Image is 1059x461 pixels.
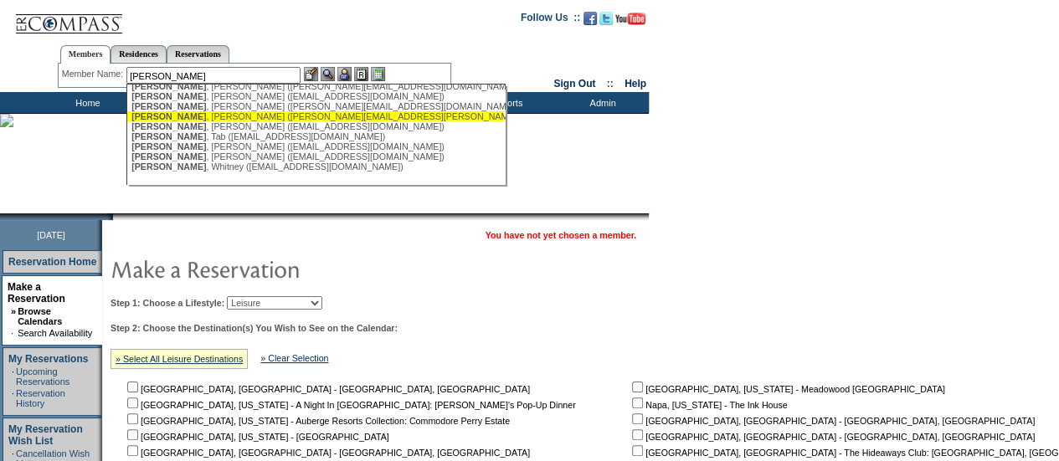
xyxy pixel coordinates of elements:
[8,281,65,305] a: Make a Reservation
[16,366,69,387] a: Upcoming Reservations
[304,67,318,81] img: b_edit.gif
[131,141,500,151] div: , [PERSON_NAME] ([EMAIL_ADDRESS][DOMAIN_NAME])
[60,45,111,64] a: Members
[8,353,88,365] a: My Reservations
[167,45,229,63] a: Reservations
[116,354,243,364] a: » Select All Leisure Destinations
[629,400,787,410] nobr: Napa, [US_STATE] - The Ink House
[124,416,510,426] nobr: [GEOGRAPHIC_DATA], [US_STATE] - Auberge Resorts Collection: Commodore Perry Estate
[629,432,1035,442] nobr: [GEOGRAPHIC_DATA], [GEOGRAPHIC_DATA] - [GEOGRAPHIC_DATA], [GEOGRAPHIC_DATA]
[260,353,328,363] a: » Clear Selection
[111,252,445,285] img: pgTtlMakeReservation.gif
[131,121,206,131] span: [PERSON_NAME]
[583,12,597,25] img: Become our fan on Facebook
[131,131,206,141] span: [PERSON_NAME]
[124,448,530,458] nobr: [GEOGRAPHIC_DATA], [GEOGRAPHIC_DATA] - [GEOGRAPHIC_DATA], [GEOGRAPHIC_DATA]
[16,388,65,408] a: Reservation History
[354,67,368,81] img: Reservations
[131,91,500,101] div: , [PERSON_NAME] ([EMAIL_ADDRESS][DOMAIN_NAME])
[131,141,206,151] span: [PERSON_NAME]
[131,151,500,161] div: , [PERSON_NAME] ([EMAIL_ADDRESS][DOMAIN_NAME])
[12,388,14,408] td: ·
[131,101,500,111] div: , [PERSON_NAME] ([PERSON_NAME][EMAIL_ADDRESS][DOMAIN_NAME])
[553,92,649,113] td: Admin
[615,13,645,25] img: Subscribe to our YouTube Channel
[599,12,613,25] img: Follow us on Twitter
[629,384,945,394] nobr: [GEOGRAPHIC_DATA], [US_STATE] - Meadowood [GEOGRAPHIC_DATA]
[111,323,398,333] b: Step 2: Choose the Destination(s) You Wish to See on the Calendar:
[321,67,335,81] img: View
[124,400,576,410] nobr: [GEOGRAPHIC_DATA], [US_STATE] - A Night In [GEOGRAPHIC_DATA]: [PERSON_NAME]'s Pop-Up Dinner
[583,17,597,27] a: Become our fan on Facebook
[11,328,16,338] td: ·
[629,416,1035,426] nobr: [GEOGRAPHIC_DATA], [GEOGRAPHIC_DATA] - [GEOGRAPHIC_DATA], [GEOGRAPHIC_DATA]
[131,161,500,172] div: , Whitney ([EMAIL_ADDRESS][DOMAIN_NAME])
[615,17,645,27] a: Subscribe to our YouTube Channel
[131,151,206,161] span: [PERSON_NAME]
[111,298,224,308] b: Step 1: Choose a Lifestyle:
[131,131,500,141] div: , Tab ([EMAIL_ADDRESS][DOMAIN_NAME])
[337,67,352,81] img: Impersonate
[124,432,389,442] nobr: [GEOGRAPHIC_DATA], [US_STATE] - [GEOGRAPHIC_DATA]
[371,67,385,81] img: b_calculator.gif
[131,111,206,121] span: [PERSON_NAME]
[131,81,500,91] div: , [PERSON_NAME] ([PERSON_NAME][EMAIL_ADDRESS][DOMAIN_NAME])
[486,230,636,240] span: You have not yet chosen a member.
[62,67,126,81] div: Member Name:
[599,17,613,27] a: Follow us on Twitter
[131,111,500,121] div: , [PERSON_NAME] ([PERSON_NAME][EMAIL_ADDRESS][PERSON_NAME][DOMAIN_NAME])
[18,328,92,338] a: Search Availability
[11,306,16,316] b: »
[38,92,134,113] td: Home
[131,91,206,101] span: [PERSON_NAME]
[107,213,113,220] img: promoShadowLeftCorner.gif
[131,101,206,111] span: [PERSON_NAME]
[131,161,206,172] span: [PERSON_NAME]
[553,78,595,90] a: Sign Out
[131,121,500,131] div: , [PERSON_NAME] ([EMAIL_ADDRESS][DOMAIN_NAME])
[18,306,62,326] a: Browse Calendars
[607,78,614,90] span: ::
[8,423,83,447] a: My Reservation Wish List
[12,366,14,387] td: ·
[8,256,96,268] a: Reservation Home
[521,10,580,30] td: Follow Us ::
[113,213,115,220] img: blank.gif
[625,78,646,90] a: Help
[131,81,206,91] span: [PERSON_NAME]
[124,384,530,394] nobr: [GEOGRAPHIC_DATA], [GEOGRAPHIC_DATA] - [GEOGRAPHIC_DATA], [GEOGRAPHIC_DATA]
[111,45,167,63] a: Residences
[37,230,65,240] span: [DATE]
